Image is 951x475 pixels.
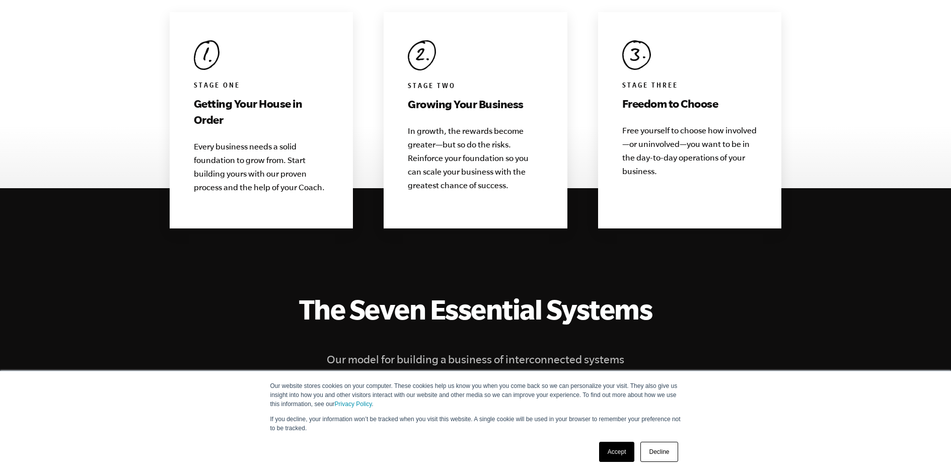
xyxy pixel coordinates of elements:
[408,96,543,112] h3: Growing Your Business
[408,124,543,192] p: In growth, the rewards become greater—but so do the risks. Reinforce your foundation so you can s...
[194,82,329,92] h6: Stage One
[194,96,329,128] h3: Getting Your House in Order
[335,401,372,408] a: Privacy Policy
[325,350,627,386] h4: Our model for building a business of interconnected systems—so your company works as an integrate...
[622,124,758,178] p: Free yourself to choose how involved—or uninvolved—you want to be in the day-to-day operations of...
[408,40,436,70] img: Stage Two
[622,82,758,92] h6: Stage Three
[170,293,782,325] h2: The Seven Essential Systems
[270,415,681,433] p: If you decline, your information won’t be tracked when you visit this website. A single cookie wi...
[408,82,543,92] h6: Stage Two
[622,40,651,70] img: Stage Three
[599,442,635,462] a: Accept
[194,40,220,70] img: Stage One
[194,140,329,194] p: Every business needs a solid foundation to grow from. Start building yours with our proven proces...
[270,381,681,409] p: Our website stores cookies on your computer. These cookies help us know you when you come back so...
[640,442,678,462] a: Decline
[622,96,758,112] h3: Freedom to Choose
